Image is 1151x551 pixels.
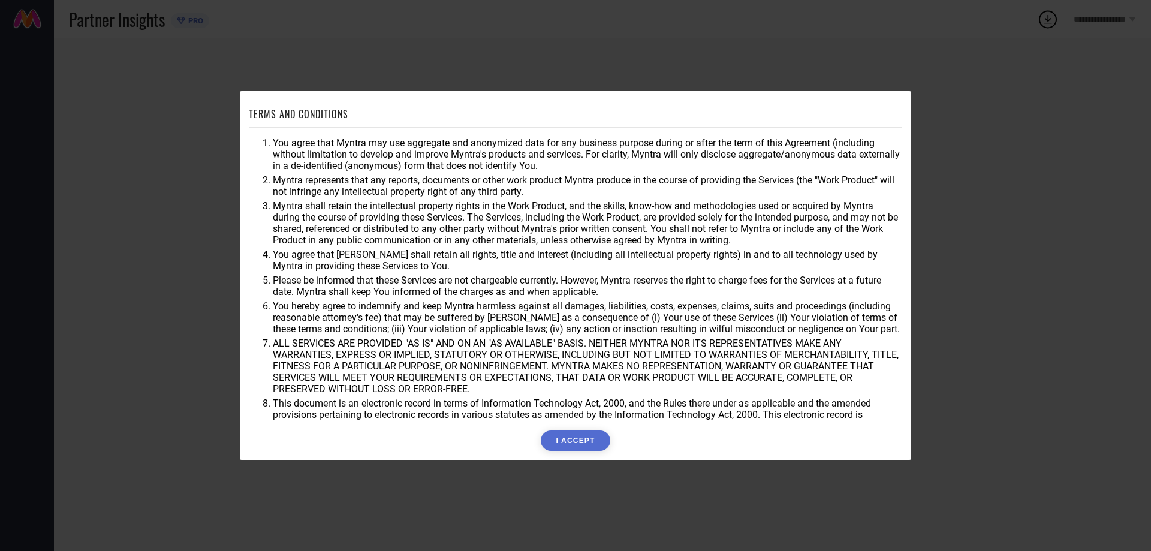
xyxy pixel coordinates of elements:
li: Myntra represents that any reports, documents or other work product Myntra produce in the course ... [273,174,902,197]
li: Please be informed that these Services are not chargeable currently. However, Myntra reserves the... [273,275,902,297]
li: ALL SERVICES ARE PROVIDED "AS IS" AND ON AN "AS AVAILABLE" BASIS. NEITHER MYNTRA NOR ITS REPRESEN... [273,338,902,395]
li: Myntra shall retain the intellectual property rights in the Work Product, and the skills, know-ho... [273,200,902,246]
li: This document is an electronic record in terms of Information Technology Act, 2000, and the Rules... [273,398,902,432]
li: You agree that Myntra may use aggregate and anonymized data for any business purpose during or af... [273,137,902,171]
button: I ACCEPT [541,430,610,451]
li: You agree that [PERSON_NAME] shall retain all rights, title and interest (including all intellect... [273,249,902,272]
h1: TERMS AND CONDITIONS [249,107,348,121]
li: You hereby agree to indemnify and keep Myntra harmless against all damages, liabilities, costs, e... [273,300,902,335]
